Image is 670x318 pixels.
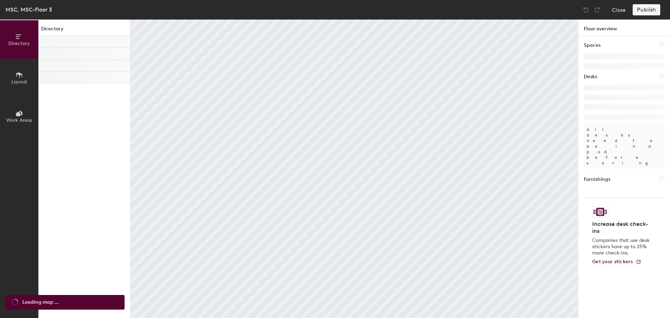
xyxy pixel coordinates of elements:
[592,259,633,265] span: Get your stickers
[578,20,670,36] h1: Floor overview
[8,40,30,46] span: Directory
[594,6,601,13] img: Redo
[6,5,52,14] div: MSC, MSC-Floor 3
[22,298,59,306] span: Loading map ...
[592,259,641,265] a: Get your stickers
[592,221,652,235] h4: Increase desk check-ins
[592,206,608,218] img: Sticker logo
[584,124,664,169] p: All desks need to be in a pod before saving
[38,25,130,36] h1: Directory
[6,117,32,123] span: Work Areas
[584,176,610,183] h1: Furnishings
[612,4,626,15] button: Close
[584,42,601,49] h1: Spaces
[584,73,597,81] h1: Desks
[131,20,578,318] canvas: Map
[592,237,652,256] p: Companies that use desk stickers have up to 25% more check-ins.
[582,6,589,13] img: Undo
[12,79,27,85] span: Layout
